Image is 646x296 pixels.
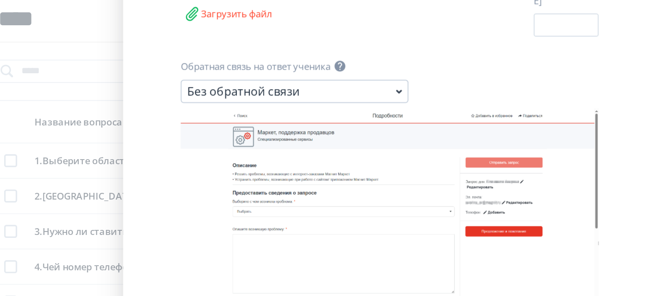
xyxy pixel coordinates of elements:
button: Сохранить [410,27,453,44]
div: Файлы для ученика [201,65,289,74]
div: Редактирование вопроса [196,30,410,42]
label: Обратная связь на ответ ученика [201,112,289,120]
div: Modal [167,19,479,285]
label: [PERSON_NAME] [407,65,445,82]
div: Без обратной связи [205,125,270,136]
